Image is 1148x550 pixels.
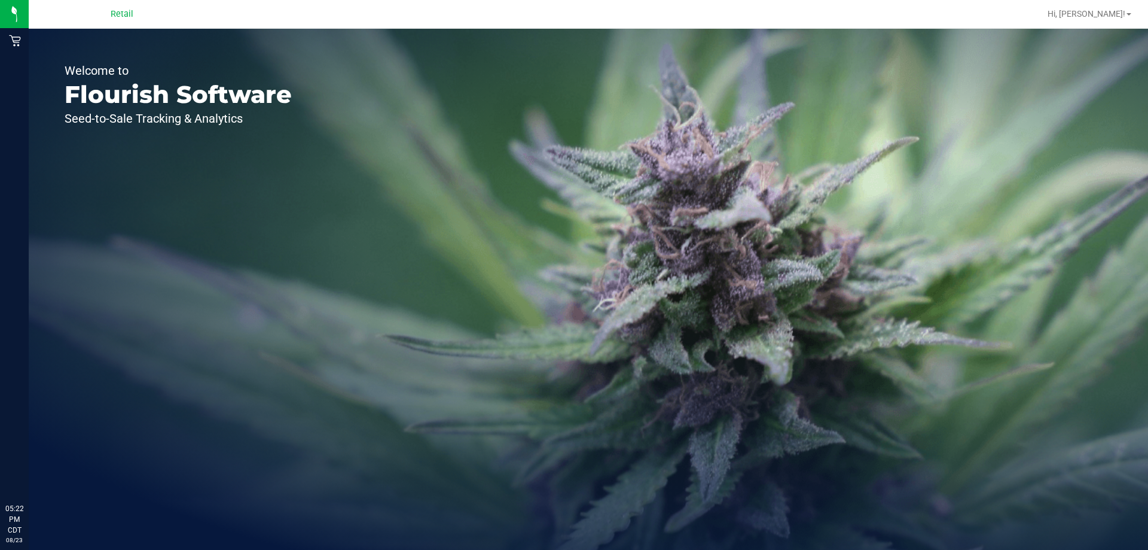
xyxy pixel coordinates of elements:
p: Seed-to-Sale Tracking & Analytics [65,113,292,124]
p: Flourish Software [65,83,292,107]
p: Welcome to [65,65,292,77]
p: 05:22 PM CDT [5,503,23,536]
span: Retail [111,9,133,19]
p: 08/23 [5,536,23,545]
inline-svg: Retail [9,35,21,47]
span: Hi, [PERSON_NAME]! [1048,9,1125,19]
